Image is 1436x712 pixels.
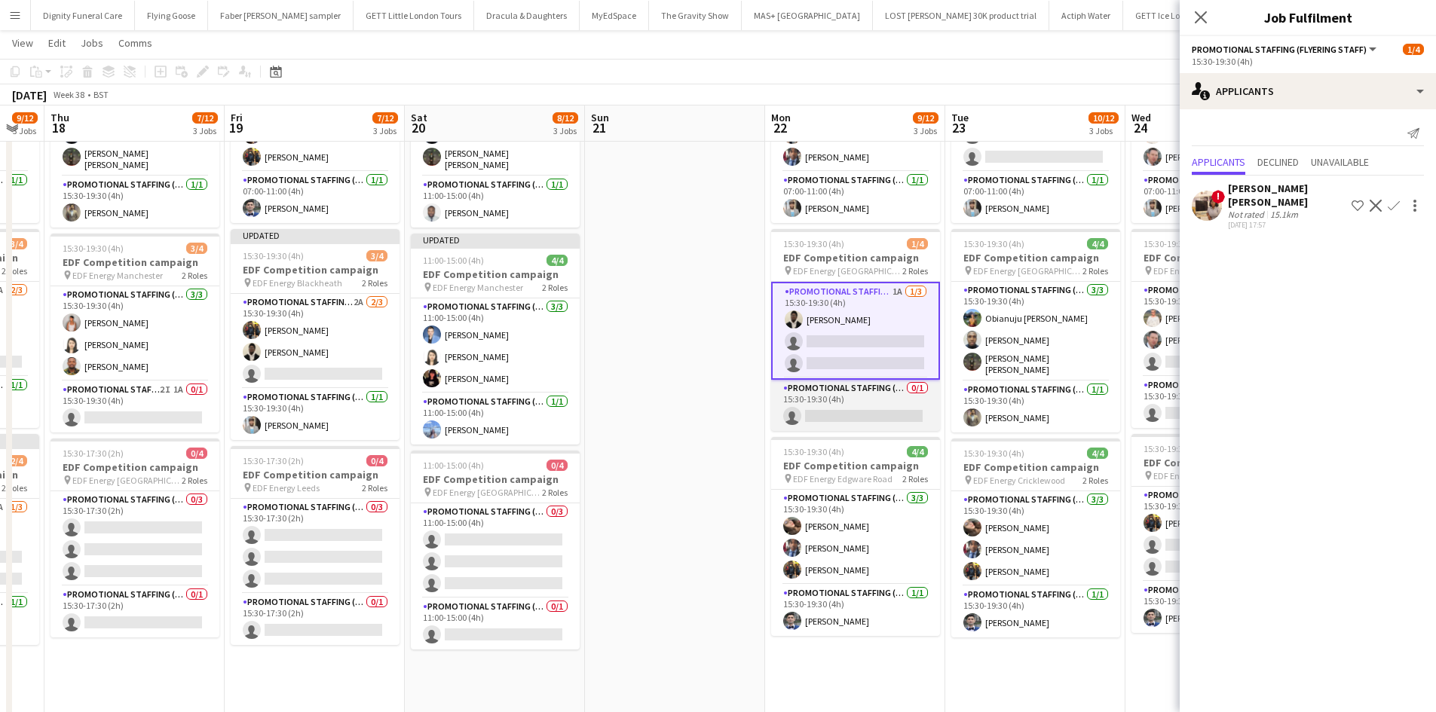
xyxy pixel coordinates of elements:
div: 3 Jobs [373,125,397,136]
span: Sun [591,111,609,124]
app-card-role: Promotional Staffing (Team Leader)0/115:30-19:30 (4h) [1131,377,1300,428]
span: Comms [118,36,152,50]
button: Promotional Staffing (Flyering Staff) [1192,44,1379,55]
span: 4/4 [1087,448,1108,459]
span: 2 Roles [542,282,568,293]
div: 15:30-19:30 (4h)2/4EDF Competition campaign EDF Energy [GEOGRAPHIC_DATA]2 RolesPromotional Staffi... [1131,229,1300,428]
div: 3 Jobs [553,125,577,136]
span: EDF Energy Leeds [253,482,320,494]
h3: EDF Competition campaign [951,251,1120,264]
span: 3/4 [186,243,207,254]
div: Updated [411,234,580,246]
app-job-card: Updated15:30-19:30 (4h)3/4EDF Competition campaign EDF Energy Blackheath2 RolesPromotional Staffi... [231,229,400,440]
span: 15:30-19:30 (4h) [1144,443,1205,454]
app-card-role: Promotional Staffing (Team Leader)1/107:00-11:00 (4h)[PERSON_NAME] [951,172,1120,223]
div: 15:30-19:30 (4h)2/4EDF Competition campaign EDF Energy [GEOGRAPHIC_DATA]2 RolesPromotional Staffi... [1131,434,1300,633]
span: Thu [51,111,69,124]
button: LOST [PERSON_NAME] 30K product trial [873,1,1049,30]
app-card-role: Promotional Staffing (Team Leader)0/115:30-19:30 (4h) [771,380,940,431]
div: [PERSON_NAME] [PERSON_NAME] [1228,182,1346,209]
div: 15:30-17:30 (2h)0/4EDF Competition campaign EDF Energy [GEOGRAPHIC_DATA]2 RolesPromotional Staffi... [51,439,219,637]
a: View [6,33,39,53]
div: Updated11:00-15:00 (4h)4/4EDF Competition campaign EDF Energy Manchester2 RolesPromotional Staffi... [411,234,580,445]
h3: EDF Competition campaign [51,460,219,474]
app-card-role: Promotional Staffing (Team Leader)2I1A0/115:30-19:30 (4h) [51,381,219,432]
app-card-role: Promotional Staffing (Team Leader)1/115:30-19:30 (4h)[PERSON_NAME] [51,176,219,228]
span: 2 Roles [362,277,387,289]
span: Applicants [1192,157,1245,167]
span: 2 Roles [182,270,207,281]
h3: EDF Competition campaign [411,267,580,281]
div: 3 Jobs [1089,125,1118,136]
app-card-role: Promotional Staffing (Flyering Staff)3/315:30-19:30 (4h)[PERSON_NAME][PERSON_NAME][PERSON_NAME] [951,491,1120,586]
app-card-role: Promotional Staffing (Flyering Staff)3/315:30-19:30 (4h)[PERSON_NAME][PERSON_NAME][PERSON_NAME] [51,286,219,381]
div: 15.1km [1267,209,1301,220]
span: 2 Roles [2,482,27,494]
app-card-role: Promotional Staffing (Team Leader)0/115:30-17:30 (2h) [231,594,400,645]
span: 3/4 [6,238,27,249]
div: 15:30-19:30 (4h)4/4EDF Competition campaign EDF Energy Cricklewood2 RolesPromotional Staffing (Fl... [951,439,1120,637]
span: Fri [231,111,243,124]
span: 9/12 [913,112,938,124]
span: EDF Energy [GEOGRAPHIC_DATA] [1153,265,1263,277]
span: EDF Energy [GEOGRAPHIC_DATA] [1153,470,1263,481]
span: 19 [228,119,243,136]
div: 15:30-19:30 (4h)3/4EDF Competition campaign EDF Energy Manchester2 RolesPromotional Staffing (Fly... [51,234,219,432]
button: Faber [PERSON_NAME] sampler [208,1,354,30]
app-card-role: Promotional Staffing (Flyering Staff)2A2/315:30-19:30 (4h)[PERSON_NAME][PERSON_NAME] [231,294,400,389]
span: 1/4 [1403,44,1424,55]
div: Not rated [1228,209,1267,220]
span: 7/12 [192,112,218,124]
span: 0/4 [547,460,568,471]
span: 1/4 [907,238,928,249]
span: 4/4 [547,255,568,266]
h3: EDF Competition campaign [771,459,940,472]
span: 2 Roles [902,473,928,484]
a: Jobs [75,33,109,53]
span: EDF Energy [GEOGRAPHIC_DATA] [433,487,542,498]
span: EDF Energy Manchester [72,270,163,281]
app-card-role: Promotional Staffing (Team Leader)1/107:00-11:00 (4h)[PERSON_NAME] [1131,172,1300,223]
span: 2 Roles [2,265,27,277]
span: 2 Roles [1082,475,1108,486]
span: Wed [1131,111,1151,124]
a: Comms [112,33,158,53]
span: 11:00-15:00 (4h) [423,255,484,266]
h3: Job Fulfilment [1180,8,1436,27]
button: The Gravity Show [649,1,742,30]
span: EDF Energy Cricklewood [973,475,1065,486]
div: 15:30-17:30 (2h)0/4EDF Competition campaign EDF Energy Leeds2 RolesPromotional Staffing (Flyering... [231,446,400,645]
span: 15:30-19:30 (4h) [783,238,844,249]
span: 15:30-19:30 (4h) [783,446,844,457]
span: 2 Roles [362,482,387,494]
app-card-role: Promotional Staffing (Flyering Staff)0/315:30-17:30 (2h) [51,491,219,586]
span: Week 38 [50,89,87,100]
div: 3 Jobs [13,125,37,136]
span: 9/12 [12,112,38,124]
span: 15:30-19:30 (4h) [963,238,1024,249]
app-card-role: Promotional Staffing (Flyering Staff)0/315:30-17:30 (2h) [231,499,400,594]
app-card-role: Promotional Staffing (Team Leader)1/115:30-19:30 (4h)[PERSON_NAME] [231,389,400,440]
app-job-card: 15:30-19:30 (4h)4/4EDF Competition campaign EDF Energy Edgware Road2 RolesPromotional Staffing (F... [771,437,940,636]
app-card-role: Promotional Staffing (Flyering Staff)3/315:30-19:30 (4h)Obianuju [PERSON_NAME][PERSON_NAME][PERSO... [951,282,1120,381]
app-job-card: 11:00-15:00 (4h)0/4EDF Competition campaign EDF Energy [GEOGRAPHIC_DATA]2 RolesPromotional Staffi... [411,451,580,649]
div: [DATE] 17:57 [1228,220,1346,230]
app-card-role: Promotional Staffing (Team Leader)1/107:00-11:00 (4h)[PERSON_NAME] [231,172,400,223]
span: 15:30-19:30 (4h) [1144,238,1205,249]
div: Updated [231,229,400,241]
app-card-role: Promotional Staffing (Flyering Staff)1A1/315:30-19:30 (4h)[PERSON_NAME] [771,282,940,380]
span: 0/4 [186,448,207,459]
span: 2 Roles [1082,265,1108,277]
div: 3 Jobs [193,125,217,136]
div: Applicants [1180,73,1436,109]
span: EDF Energy [GEOGRAPHIC_DATA] [72,475,182,486]
span: EDF Energy Blackheath [253,277,342,289]
span: 11:00-15:00 (4h) [423,460,484,471]
button: MAS+ [GEOGRAPHIC_DATA] [742,1,873,30]
span: View [12,36,33,50]
span: Tue [951,111,969,124]
span: 7/12 [372,112,398,124]
span: 2/4 [6,455,27,466]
